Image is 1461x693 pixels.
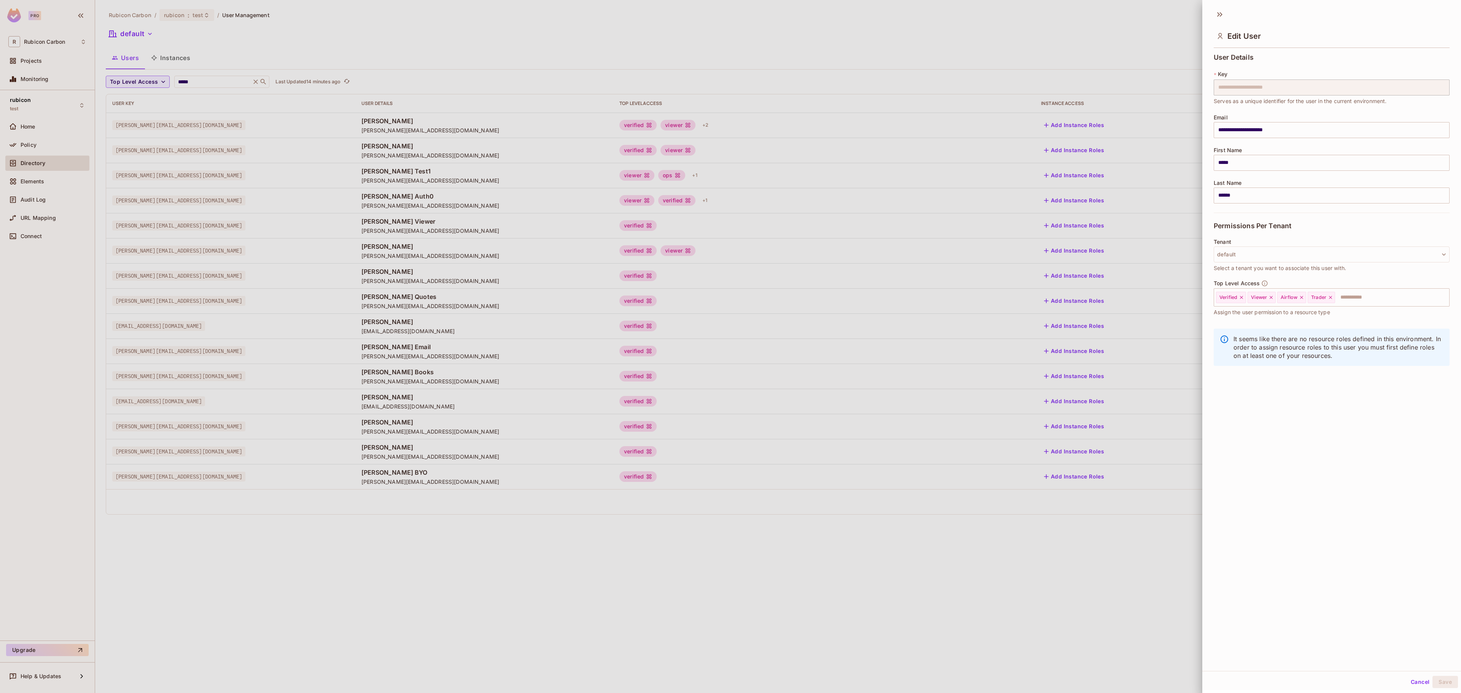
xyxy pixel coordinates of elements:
span: Last Name [1214,180,1241,186]
span: Verified [1219,294,1237,300]
span: Select a tenant you want to associate this user with. [1214,264,1346,272]
span: First Name [1214,147,1242,153]
span: Tenant [1214,239,1231,245]
div: Trader [1308,292,1335,303]
span: Top Level Access [1214,280,1260,286]
div: Viewer [1248,292,1276,303]
span: Assign the user permission to a resource type [1214,308,1330,316]
span: User Details [1214,54,1254,61]
div: Verified [1216,292,1246,303]
button: Cancel [1408,676,1432,688]
span: Trader [1311,294,1326,300]
span: Permissions Per Tenant [1214,222,1291,230]
p: It seems like there are no resource roles defined in this environment. In order to assign resourc... [1233,335,1443,360]
span: Email [1214,114,1228,121]
span: Serves as a unique identifier for the user in the current environment. [1214,97,1387,105]
button: default [1214,246,1450,262]
div: Airflow [1277,292,1306,303]
span: Edit User [1227,32,1261,41]
span: Viewer [1251,294,1267,300]
button: Open [1445,296,1447,298]
button: Save [1432,676,1458,688]
span: Key [1218,71,1227,77]
span: Airflow [1281,294,1297,300]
